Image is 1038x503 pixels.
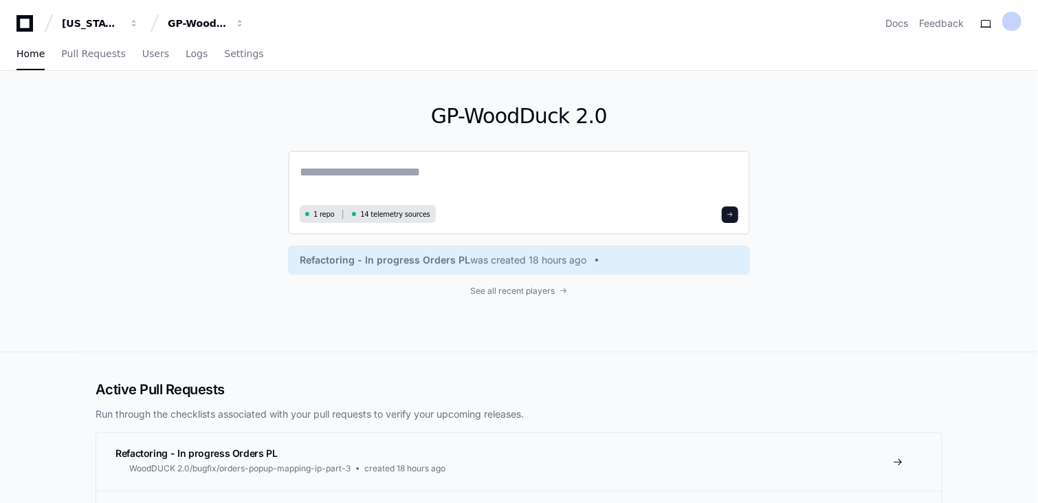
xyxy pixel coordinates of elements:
[885,17,908,30] a: Docs
[360,209,430,220] span: 14 telemetry sources
[300,253,738,267] a: Refactoring - In progress Orders PLwas created 18 hours ago
[162,11,250,36] button: GP-WoodDuck 2.0
[224,50,263,58] span: Settings
[62,17,121,30] div: [US_STATE] Pacific
[168,17,227,30] div: GP-WoodDuck 2.0
[364,463,445,474] span: created 18 hours ago
[61,39,125,70] a: Pull Requests
[96,407,942,421] p: Run through the checklists associated with your pull requests to verify your upcoming releases.
[115,447,278,459] span: Refactoring - In progress Orders PL
[16,39,45,70] a: Home
[96,380,942,399] h2: Active Pull Requests
[288,104,750,129] h1: GP-WoodDuck 2.0
[56,11,144,36] button: [US_STATE] Pacific
[224,39,263,70] a: Settings
[96,433,942,491] a: Refactoring - In progress Orders PLWoodDUCK 2.0/bugfix/orders-popup-mapping-ip-part-3created 18 h...
[470,253,586,267] span: was created 18 hours ago
[186,39,208,70] a: Logs
[471,286,555,297] span: See all recent players
[300,253,470,267] span: Refactoring - In progress Orders PL
[919,17,964,30] button: Feedback
[142,39,169,70] a: Users
[16,50,45,58] span: Home
[313,209,335,220] span: 1 repo
[61,50,125,58] span: Pull Requests
[142,50,169,58] span: Users
[129,463,351,474] span: WoodDUCK 2.0/bugfix/orders-popup-mapping-ip-part-3
[288,286,750,297] a: See all recent players
[186,50,208,58] span: Logs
